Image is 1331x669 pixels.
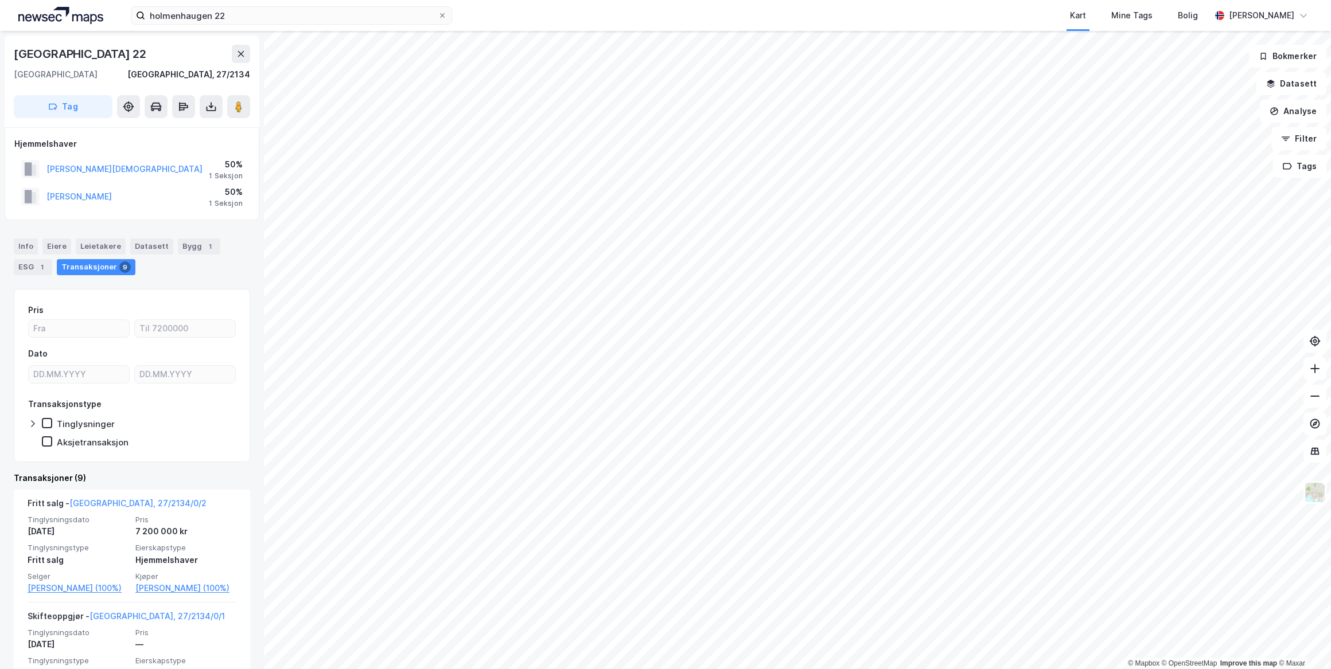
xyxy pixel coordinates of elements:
span: Tinglysningsdato [28,628,129,637]
div: Aksjetransaksjon [57,437,129,448]
span: Pris [135,628,236,637]
div: Mine Tags [1111,9,1153,22]
div: Kontrollprogram for chat [1274,614,1331,669]
div: [PERSON_NAME] [1229,9,1294,22]
div: 1 Seksjon [209,199,243,208]
div: 50% [209,185,243,199]
div: [GEOGRAPHIC_DATA] 22 [14,45,149,63]
span: Tinglysningstype [28,543,129,553]
div: Tinglysninger [57,418,115,429]
span: Eierskapstype [135,656,236,666]
div: Fritt salg [28,553,129,567]
span: Eierskapstype [135,543,236,553]
div: Skifteoppgjør - [28,609,225,628]
span: Kjøper [135,572,236,581]
span: Selger [28,572,129,581]
div: Kart [1070,9,1086,22]
span: Tinglysningsdato [28,515,129,525]
input: Fra [29,320,129,337]
div: 7 200 000 kr [135,525,236,538]
div: 1 [204,241,216,252]
button: Tag [14,95,112,118]
a: Mapbox [1128,659,1159,667]
div: 1 [36,261,48,273]
div: [DATE] [28,637,129,651]
div: [GEOGRAPHIC_DATA] [14,68,98,81]
input: Søk på adresse, matrikkel, gårdeiere, leietakere eller personer [145,7,438,24]
div: [GEOGRAPHIC_DATA], 27/2134 [127,68,250,81]
div: Fritt salg - [28,496,207,515]
input: DD.MM.YYYY [135,366,235,383]
input: Til 7200000 [135,320,235,337]
div: Hjemmelshaver [14,137,250,151]
div: 9 [119,261,131,273]
div: 1 Seksjon [209,171,243,181]
img: Z [1304,482,1326,503]
div: Transaksjonstype [28,397,102,411]
div: Bolig [1178,9,1198,22]
input: DD.MM.YYYY [29,366,129,383]
span: Tinglysningstype [28,656,129,666]
div: Hjemmelshaver [135,553,236,567]
img: logo.a4113a55bc3d86da70a041830d287a7e.svg [18,7,103,24]
a: [PERSON_NAME] (100%) [28,581,129,595]
div: ESG [14,259,52,275]
button: Bokmerker [1249,45,1326,68]
a: OpenStreetMap [1162,659,1217,667]
div: Leietakere [76,238,126,255]
div: Info [14,238,38,255]
div: — [135,637,236,651]
div: Transaksjoner (9) [14,471,250,485]
a: [GEOGRAPHIC_DATA], 27/2134/0/1 [89,611,225,621]
div: 50% [209,158,243,171]
div: Transaksjoner [57,259,135,275]
a: [GEOGRAPHIC_DATA], 27/2134/0/2 [69,498,207,508]
div: Eiere [42,238,71,255]
button: Analyse [1260,100,1326,123]
div: Datasett [130,238,173,255]
button: Datasett [1256,72,1326,95]
div: Pris [28,303,44,317]
button: Filter [1271,127,1326,150]
span: Pris [135,515,236,525]
button: Tags [1273,155,1326,178]
a: [PERSON_NAME] (100%) [135,581,236,595]
div: Bygg [178,238,220,255]
div: [DATE] [28,525,129,538]
a: Improve this map [1220,659,1277,667]
div: Dato [28,347,48,361]
iframe: Chat Widget [1274,614,1331,669]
